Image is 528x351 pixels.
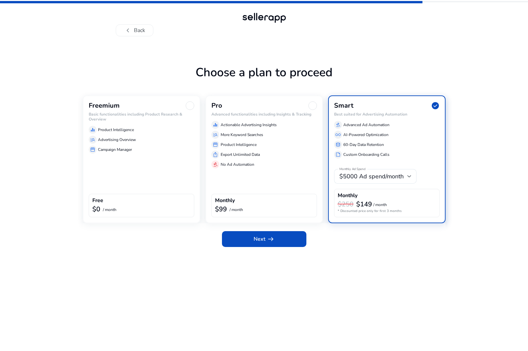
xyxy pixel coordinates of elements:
span: check_circle [431,101,440,110]
b: $99 [215,205,227,214]
h6: Basic functionalities including Product Research & Overview [89,112,194,122]
span: summarize [335,152,341,157]
h6: Best suited for Advertising Automation [334,112,440,117]
p: Advertising Overview [98,137,136,143]
span: Next [254,235,275,243]
h3: Pro [211,102,222,110]
p: 60-Day Data Retention [343,142,384,148]
span: storefront [213,142,218,147]
h3: Smart [334,102,354,110]
span: manage_search [90,137,95,142]
h4: Free [92,197,103,204]
b: $0 [92,205,100,214]
p: AI-Powered Optimization [343,132,388,138]
p: Custom Onboarding Calls [343,152,389,158]
h4: Monthly [338,193,357,199]
p: Advanced Ad Automation [343,122,389,128]
span: gavel [335,122,341,127]
button: Nextarrow_right_alt [222,231,306,247]
b: $149 [356,200,372,209]
span: storefront [90,147,95,152]
p: No Ad Automation [221,161,254,167]
span: gavel [213,162,218,167]
span: ios_share [213,152,218,157]
p: Actionable Advertising Insights [221,122,277,128]
span: arrow_right_alt [267,235,275,243]
span: equalizer [90,127,95,132]
p: More Keyword Searches [221,132,263,138]
p: * Discounted price only for first 3 months [338,209,436,214]
span: equalizer [213,122,218,127]
p: Product Intelligence [98,127,134,133]
h4: Monthly [215,197,235,204]
p: / month [103,208,116,212]
p: / month [373,203,387,207]
span: $5000 Ad spend/month [339,172,404,180]
h3: Freemium [89,102,120,110]
span: manage_search [213,132,218,137]
mat-label: Monthly Ad Spend [339,167,365,172]
h3: $250 [338,200,354,208]
p: Export Unlimited Data [221,152,260,158]
p: Campaign Manager [98,147,132,153]
h6: Advanced functionalities including Insights & Tracking [211,112,317,117]
span: all_inclusive [335,132,341,137]
h1: Choose a plan to proceed [83,65,446,95]
p: Product Intelligence [221,142,257,148]
span: chevron_left [124,26,132,34]
span: database [335,142,341,147]
p: / month [230,208,243,212]
button: chevron_leftBack [116,24,153,36]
